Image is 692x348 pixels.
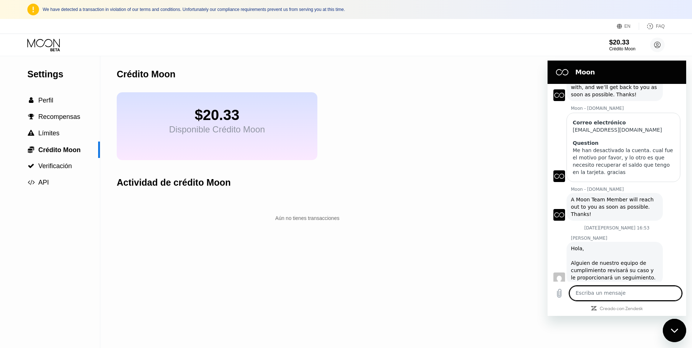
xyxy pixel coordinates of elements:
[28,146,34,153] span: 
[117,177,231,188] div: Actividad de crédito Moon
[609,46,635,51] div: Crédito Moon
[656,24,665,29] div: FAQ
[28,163,34,169] span: 
[38,146,81,154] span: Crédito Moon
[117,69,175,80] div: Crédito Moon
[548,61,686,316] iframe: Ventana de mensajería
[27,179,35,186] div: 
[27,113,35,120] div: 
[169,124,265,135] div: Disponible Crédito Moon
[38,97,53,104] span: Perfil
[117,212,498,225] div: Aún no tienes transacciones
[625,24,631,29] div: EN
[639,23,665,30] div: FAQ
[27,97,35,104] div: 
[38,162,72,170] span: Verificación
[28,113,34,120] span: 
[609,39,635,51] div: $20.33Crédito Moon
[27,146,35,153] div: 
[169,107,265,123] div: $20.33
[28,179,35,186] span: 
[609,39,635,46] div: $20.33
[38,113,80,120] span: Recompensas
[27,69,100,80] div: Settings
[617,23,639,30] div: EN
[29,97,34,104] span: 
[663,319,686,342] iframe: Botón para iniciar la ventana de mensajería, conversación en curso
[38,179,49,186] span: API
[28,130,34,136] span: 
[27,130,35,136] div: 
[38,129,59,137] span: Límites
[43,7,665,12] div: We have detected a transaction in violation of our terms and conditions. Unfortunately our compli...
[27,163,35,169] div: 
